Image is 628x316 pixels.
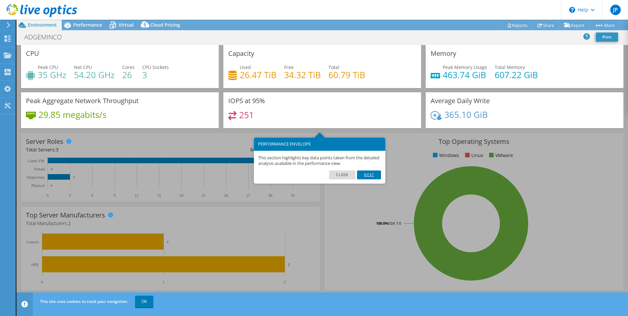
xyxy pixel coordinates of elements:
[501,20,533,30] a: Reports
[357,170,381,179] a: Next
[532,20,559,30] a: Share
[119,22,134,28] span: Virtual
[596,33,618,42] a: Print
[569,7,575,13] svg: \n
[329,170,356,179] a: Close
[135,296,153,307] a: OK
[21,34,72,41] h1: ADGEMINCO
[258,155,381,166] p: This section highlights key data points taken from the detailed analysis available in the perform...
[150,22,180,28] span: Cloud Pricing
[73,22,102,28] span: Performance
[559,20,590,30] a: Export
[40,299,128,304] span: This site uses cookies to track your navigation.
[258,142,381,146] h3: PERFORMANCE ENVELOPE
[589,20,620,30] a: More
[28,22,57,28] span: Environment
[610,5,621,15] span: JP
